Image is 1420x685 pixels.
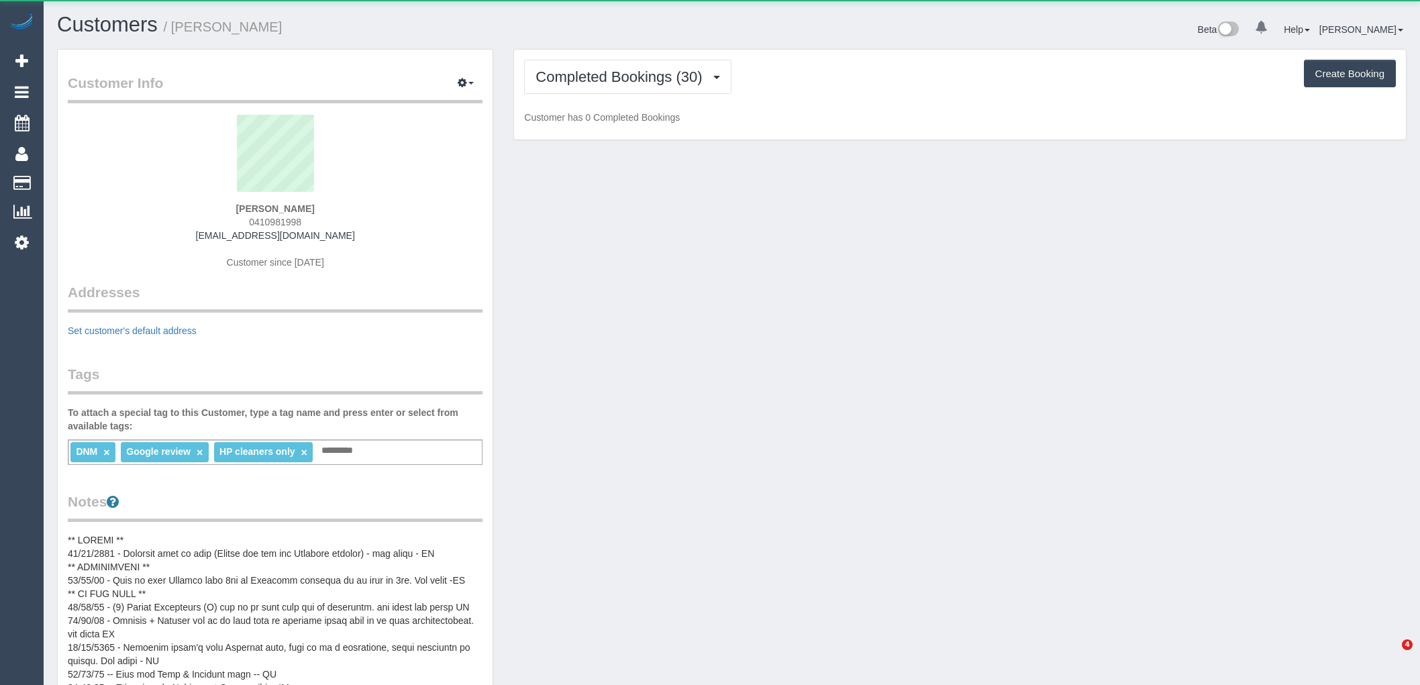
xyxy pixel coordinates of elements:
a: × [103,447,109,458]
span: HP cleaners only [219,446,295,457]
span: DNM [76,446,97,457]
img: New interface [1217,21,1239,39]
legend: Notes [68,492,483,522]
span: 4 [1402,639,1413,650]
a: [EMAIL_ADDRESS][DOMAIN_NAME] [196,230,355,241]
a: × [301,447,307,458]
label: To attach a special tag to this Customer, type a tag name and press enter or select from availabl... [68,406,483,433]
a: × [197,447,203,458]
small: / [PERSON_NAME] [164,19,283,34]
a: [PERSON_NAME] [1319,24,1403,35]
a: Customers [57,13,158,36]
strong: [PERSON_NAME] [236,203,314,214]
span: Google review [126,446,191,457]
legend: Tags [68,364,483,394]
a: Help [1284,24,1310,35]
button: Completed Bookings (30) [524,60,731,94]
span: 0410981998 [249,217,301,227]
legend: Customer Info [68,73,483,103]
img: Automaid Logo [8,13,35,32]
iframe: Intercom live chat [1374,639,1407,672]
a: Set customer's default address [68,325,197,336]
span: Customer since [DATE] [227,257,324,268]
a: Beta [1198,24,1239,35]
p: Customer has 0 Completed Bookings [524,111,1396,124]
button: Create Booking [1304,60,1396,88]
span: Completed Bookings (30) [536,68,709,85]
